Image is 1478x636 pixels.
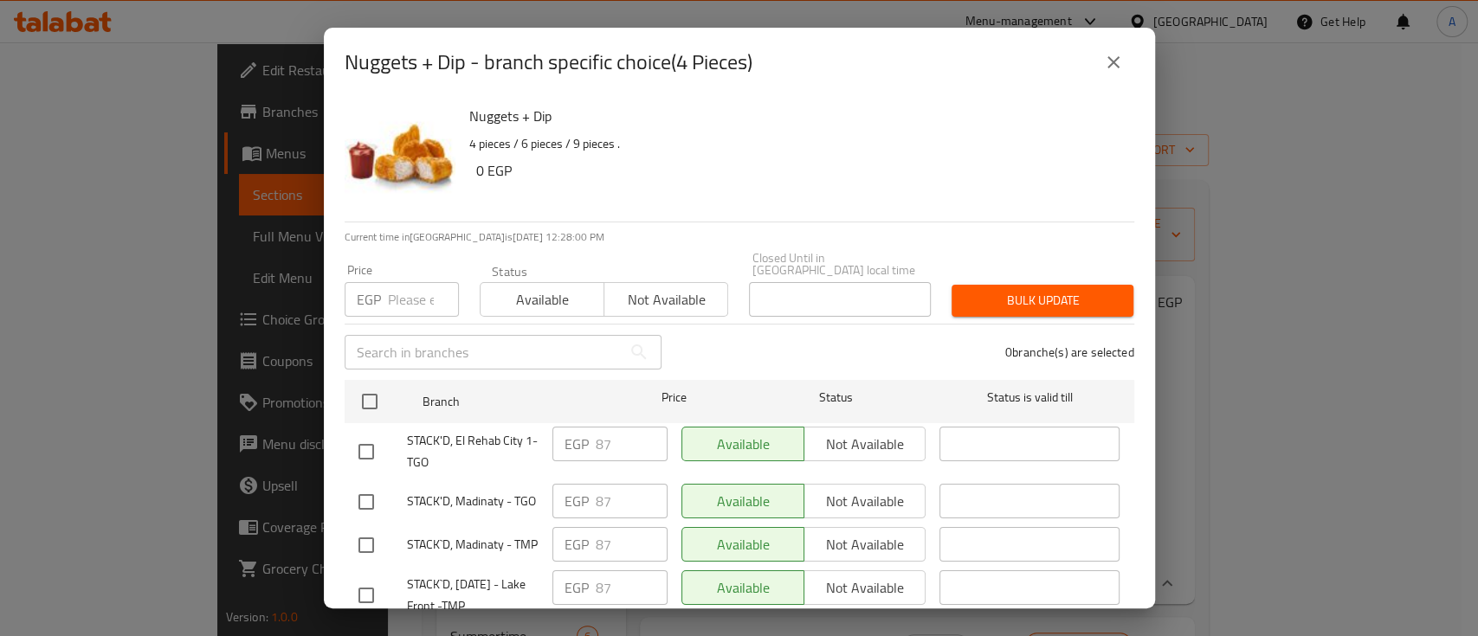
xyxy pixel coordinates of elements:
[1005,344,1134,361] p: 0 branche(s) are selected
[596,570,668,605] input: Please enter price
[357,289,381,310] p: EGP
[407,574,539,617] span: STACK`D, [DATE] - Lake Front -TMP
[407,534,539,556] span: STACK`D, Madinaty - TMP
[745,387,926,408] span: Status
[345,335,622,369] input: Search in branches
[487,287,597,312] span: Available
[407,430,539,473] span: STACK'D, El Rehab City 1- TGO
[603,282,728,317] button: Not available
[565,577,589,598] p: EGP
[939,387,1120,408] span: Status is valid till
[565,434,589,454] p: EGP
[596,484,668,518] input: Please enter price
[480,282,604,317] button: Available
[345,48,752,76] h2: Nuggets + Dip - branch specific choice(4 Pieces)
[616,387,732,408] span: Price
[407,491,539,512] span: STACK'D, Madinaty - TGO
[965,290,1120,312] span: Bulk update
[565,491,589,511] p: EGP
[565,534,589,555] p: EGP
[596,527,668,562] input: Please enter price
[596,427,668,461] input: Please enter price
[476,158,1120,183] h6: 0 EGP
[1093,42,1134,83] button: close
[952,285,1133,317] button: Bulk update
[469,133,1120,155] p: 4 pieces / 6 pieces / 9 pieces .
[469,104,1120,128] h6: Nuggets + Dip
[345,104,455,215] img: Nuggets + Dip
[611,287,721,312] span: Not available
[423,391,603,413] span: Branch
[345,229,1134,245] p: Current time in [GEOGRAPHIC_DATA] is [DATE] 12:28:00 PM
[388,282,459,317] input: Please enter price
